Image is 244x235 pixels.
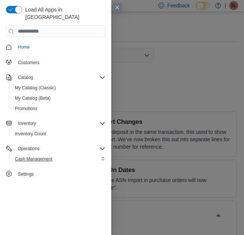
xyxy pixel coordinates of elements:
span: Catalog [15,73,105,82]
span: Inventory Count [12,129,105,138]
span: Inventory [15,119,105,128]
button: Operations [3,143,108,154]
span: Customers [15,57,105,67]
span: Cash Management [12,155,105,163]
span: Catalog [18,75,33,80]
span: Operations [15,144,105,153]
span: Inventory Count [15,131,46,137]
button: Cash Management [9,154,108,164]
button: Inventory [3,118,108,129]
span: My Catalog (Classic) [15,85,56,91]
button: Promotions [9,103,108,114]
span: Promotions [15,106,37,112]
span: My Catalog (Beta) [15,95,51,101]
span: Customers [18,60,39,66]
button: Home [3,42,108,52]
span: Settings [18,171,34,177]
button: My Catalog (Beta) [9,93,108,103]
button: Inventory Count [9,129,108,139]
a: My Catalog (Beta) [12,94,54,103]
span: Home [18,44,30,50]
span: My Catalog (Beta) [12,94,105,103]
span: Promotions [12,104,105,113]
button: My Catalog (Classic) [9,83,108,93]
a: Home [15,43,33,52]
a: Customers [15,58,42,67]
button: Settings [3,169,108,179]
span: Load All Apps in [GEOGRAPHIC_DATA] [22,6,105,21]
button: Customers [3,57,108,67]
a: Inventory Count [12,129,49,138]
span: Home [15,42,105,52]
span: Cash Management [15,156,52,162]
button: Inventory [15,119,39,128]
span: Settings [15,169,105,179]
button: Close this dialog [113,3,122,12]
a: Promotions [12,104,40,113]
span: Operations [18,146,40,152]
button: Operations [15,144,43,153]
a: Cash Management [12,155,55,163]
span: Inventory [18,120,36,126]
nav: Complex example [6,39,105,181]
a: My Catalog (Classic) [12,83,59,92]
span: My Catalog (Classic) [12,83,105,92]
button: Catalog [15,73,36,82]
a: Settings [15,170,37,179]
button: Catalog [3,72,108,83]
